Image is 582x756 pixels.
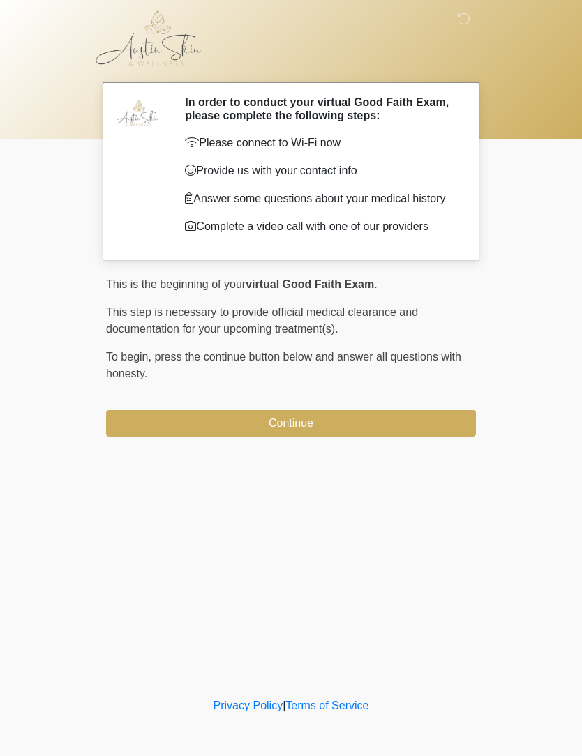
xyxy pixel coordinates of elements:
[214,700,283,711] a: Privacy Policy
[374,278,377,290] span: .
[185,96,455,122] h2: In order to conduct your virtual Good Faith Exam, please complete the following steps:
[283,700,285,711] a: |
[106,351,154,363] span: To begin,
[185,162,455,179] p: Provide us with your contact info
[185,190,455,207] p: Answer some questions about your medical history
[285,700,368,711] a: Terms of Service
[106,351,461,379] span: press the continue button below and answer all questions with honesty.
[106,306,418,335] span: This step is necessary to provide official medical clearance and documentation for your upcoming ...
[106,278,246,290] span: This is the beginning of your
[92,10,216,66] img: Austin Skin & Wellness Logo
[185,218,455,235] p: Complete a video call with one of our providers
[106,410,476,437] button: Continue
[117,96,158,137] img: Agent Avatar
[246,278,374,290] strong: virtual Good Faith Exam
[185,135,455,151] p: Please connect to Wi-Fi now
